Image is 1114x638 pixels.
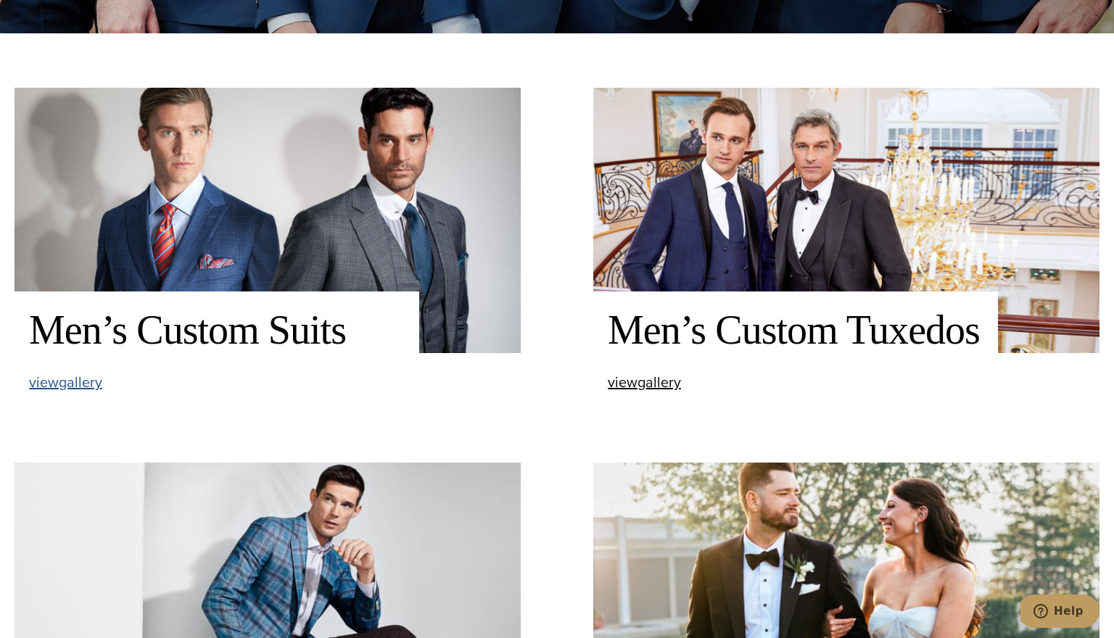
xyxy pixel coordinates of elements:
img: 2 models wearing bespoke wedding tuxedos. One wearing black single breasted peak lapel and one we... [593,88,1099,353]
img: Two clients in wedding suits. One wearing a double breasted blue paid suit with orange tie. One w... [15,88,521,353]
span: view gallery [29,371,102,393]
h2: Men’s Custom Tuxedos [608,306,983,355]
h2: Men’s Custom Suits [29,306,405,355]
a: viewgallery [29,375,102,390]
span: view gallery [608,371,681,393]
a: viewgallery [608,375,681,390]
iframe: Opens a widget where you can chat to one of our agents [1020,594,1099,631]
